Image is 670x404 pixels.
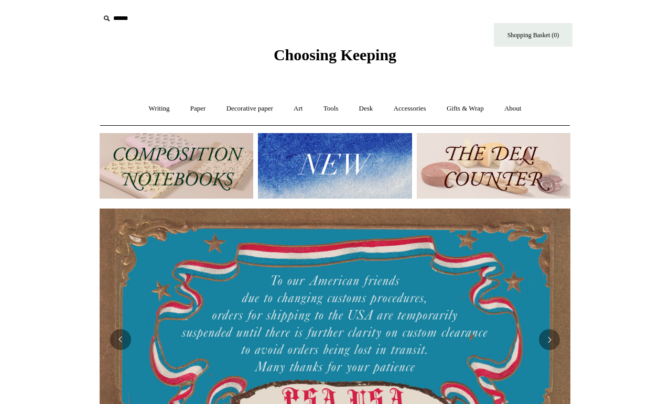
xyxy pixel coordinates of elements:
a: Choosing Keeping [274,54,396,62]
a: Writing [139,95,179,123]
img: New.jpg__PID:f73bdf93-380a-4a35-bcfe-7823039498e1 [258,133,412,199]
a: Accessories [384,95,436,123]
button: Next [539,329,560,350]
a: Art [284,95,312,123]
a: Paper [181,95,215,123]
button: Previous [110,329,131,350]
img: The Deli Counter [417,133,570,199]
span: Choosing Keeping [274,46,396,63]
a: Gifts & Wrap [437,95,493,123]
a: About [495,95,531,123]
a: Shopping Basket (0) [494,23,572,47]
img: 202302 Composition ledgers.jpg__PID:69722ee6-fa44-49dd-a067-31375e5d54ec [100,133,253,199]
a: Tools [314,95,348,123]
a: Decorative paper [217,95,283,123]
a: Desk [350,95,383,123]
